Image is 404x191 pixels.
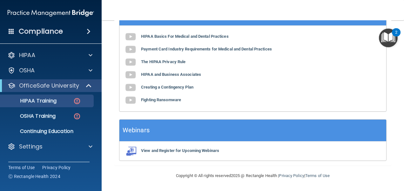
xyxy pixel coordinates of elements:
[124,56,137,69] img: gray_youtube_icon.38fcd6cc.png
[279,173,304,178] a: Privacy Policy
[123,125,150,136] h5: Webinars
[141,85,193,89] b: Creating a Contingency Plan
[4,98,57,104] p: HIPAA Training
[141,148,219,153] b: View and Register for Upcoming Webinars
[124,94,137,107] img: gray_youtube_icon.38fcd6cc.png
[8,143,92,150] a: Settings
[19,27,63,36] h4: Compliance
[73,97,81,105] img: danger-circle.6113f641.png
[305,173,330,178] a: Terms of Use
[42,164,71,171] a: Privacy Policy
[8,7,94,19] img: PMB logo
[141,59,185,64] b: The HIPAA Privacy Rule
[395,32,397,41] div: 2
[19,67,35,74] p: OSHA
[73,112,81,120] img: danger-circle.6113f641.png
[19,143,43,150] p: Settings
[8,67,92,74] a: OSHA
[4,113,56,119] p: OSHA Training
[141,34,229,39] b: HIPAA Basics For Medical and Dental Practices
[124,30,137,43] img: gray_youtube_icon.38fcd6cc.png
[141,72,201,77] b: HIPAA and Business Associates
[8,82,92,89] a: OfficeSafe University
[124,43,137,56] img: gray_youtube_icon.38fcd6cc.png
[137,166,369,186] div: Copyright © All rights reserved 2025 @ Rectangle Health | |
[124,69,137,81] img: gray_youtube_icon.38fcd6cc.png
[8,51,92,59] a: HIPAA
[124,81,137,94] img: gray_youtube_icon.38fcd6cc.png
[19,82,79,89] p: OfficeSafe University
[8,173,60,180] span: Ⓒ Rectangle Health 2024
[141,47,272,51] b: Payment Card Industry Requirements for Medical and Dental Practices
[8,164,35,171] a: Terms of Use
[372,147,396,171] iframe: Drift Widget Chat Controller
[141,97,181,102] b: Fighting Ransomware
[124,146,137,156] img: webinarIcon.c7ebbf15.png
[379,29,398,47] button: Open Resource Center, 2 new notifications
[4,128,91,135] p: Continuing Education
[19,51,35,59] p: HIPAA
